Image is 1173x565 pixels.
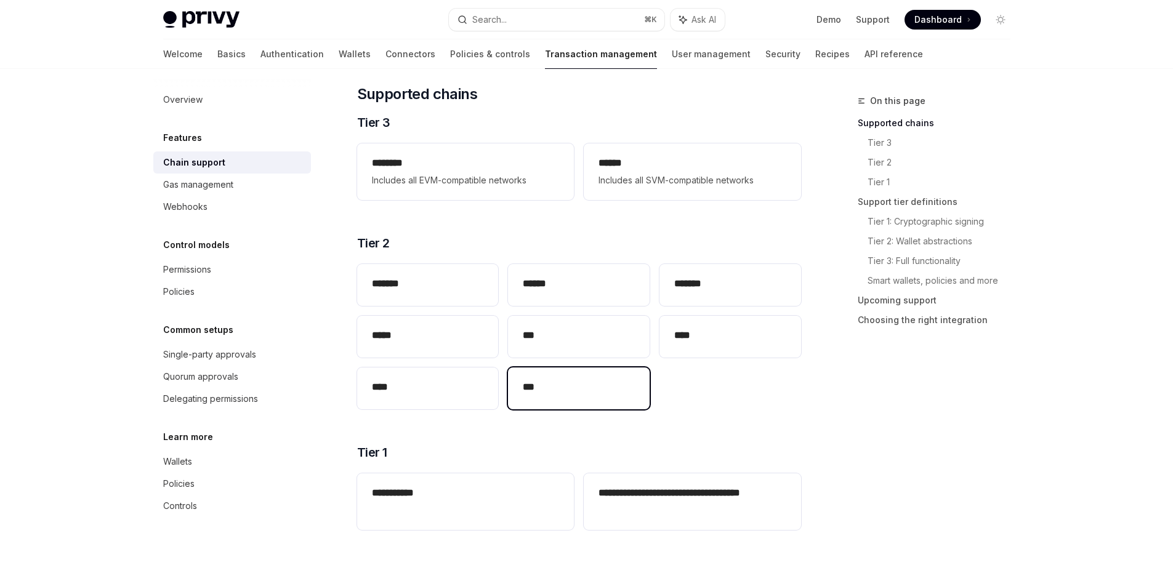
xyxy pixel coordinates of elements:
a: API reference [865,39,923,69]
a: Support [856,14,890,26]
a: Authentication [260,39,324,69]
a: Security [765,39,800,69]
div: Search... [472,12,507,27]
a: Support tier definitions [858,192,1020,212]
a: **** *Includes all SVM-compatible networks [584,143,800,200]
span: ⌘ K [644,15,657,25]
a: Tier 2: Wallet abstractions [868,231,1020,251]
a: Policies [153,281,311,303]
div: Policies [163,476,195,491]
a: Gas management [153,174,311,196]
span: Ask AI [691,14,716,26]
button: Search...⌘K [449,9,664,31]
div: Webhooks [163,199,208,214]
a: Dashboard [905,10,981,30]
div: Single-party approvals [163,347,256,362]
span: Supported chains [357,84,477,104]
span: On this page [870,94,925,108]
span: Includes all SVM-compatible networks [599,173,786,188]
a: Demo [816,14,841,26]
div: Permissions [163,262,211,277]
a: Overview [153,89,311,111]
div: Quorum approvals [163,369,238,384]
h5: Control models [163,238,230,252]
a: Choosing the right integration [858,310,1020,330]
a: Recipes [815,39,850,69]
a: Tier 3 [868,133,1020,153]
a: Upcoming support [858,291,1020,310]
div: Delegating permissions [163,391,258,406]
a: Wallets [339,39,371,69]
a: Wallets [153,451,311,473]
button: Ask AI [671,9,725,31]
button: Toggle dark mode [991,10,1010,30]
span: Tier 2 [357,234,390,252]
h5: Common setups [163,323,233,337]
a: Tier 2 [868,153,1020,172]
a: Tier 3: Full functionality [868,251,1020,271]
h5: Features [163,130,202,145]
a: Policies [153,473,311,495]
a: **** ***Includes all EVM-compatible networks [357,143,574,200]
a: User management [672,39,751,69]
a: Webhooks [153,196,311,218]
h5: Learn more [163,430,213,444]
div: Policies [163,284,195,299]
a: Connectors [385,39,435,69]
a: Controls [153,495,311,517]
span: Includes all EVM-compatible networks [372,173,559,188]
a: Single-party approvals [153,343,311,366]
div: Controls [163,499,197,513]
a: Smart wallets, policies and more [868,271,1020,291]
a: Tier 1: Cryptographic signing [868,212,1020,231]
a: Quorum approvals [153,366,311,388]
div: Wallets [163,454,192,469]
div: Gas management [163,177,233,192]
div: Overview [163,92,203,107]
a: Policies & controls [450,39,530,69]
span: Dashboard [914,14,962,26]
span: Tier 3 [357,114,390,131]
a: Chain support [153,151,311,174]
a: Basics [217,39,246,69]
a: Tier 1 [868,172,1020,192]
a: Transaction management [545,39,657,69]
a: Welcome [163,39,203,69]
div: Chain support [163,155,225,170]
a: Supported chains [858,113,1020,133]
a: Permissions [153,258,311,281]
span: Tier 1 [357,444,387,461]
a: Delegating permissions [153,388,311,410]
img: light logo [163,11,240,28]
